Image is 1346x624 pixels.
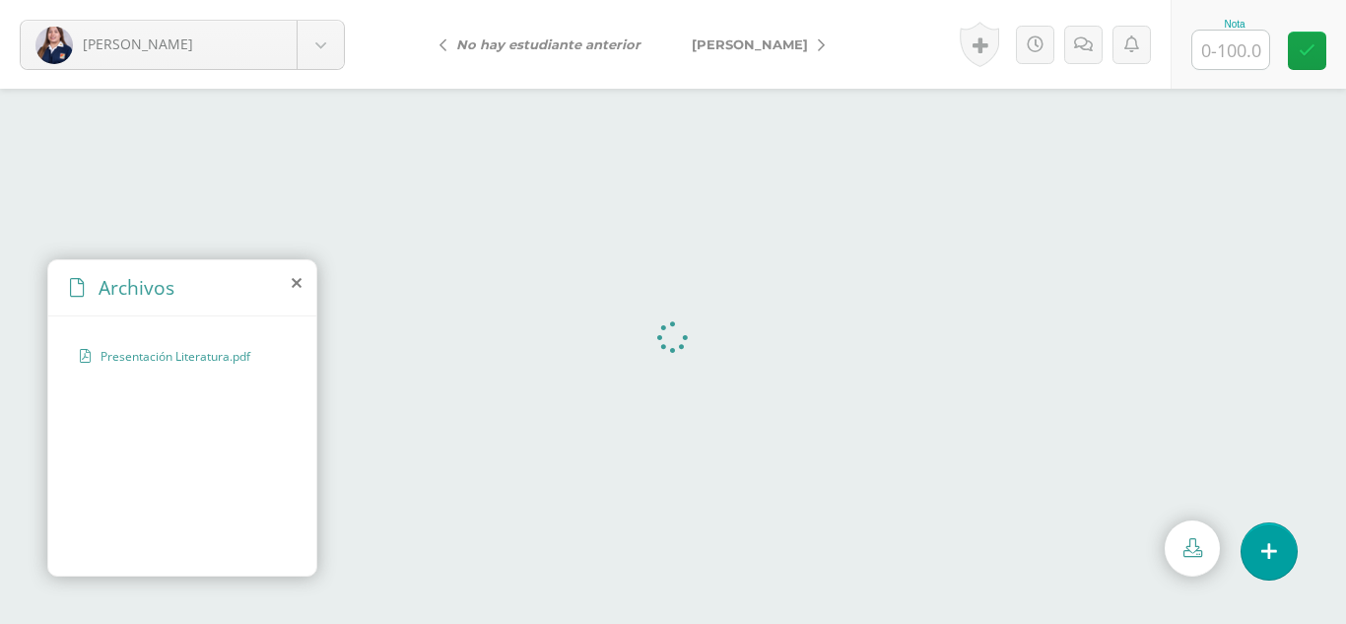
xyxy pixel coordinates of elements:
[99,274,174,301] span: Archivos
[1192,31,1269,69] input: 0-100.0
[35,27,73,64] img: bfe44069f736f3e934cea76e7ae50eb6.png
[456,36,640,52] i: No hay estudiante anterior
[424,21,666,68] a: No hay estudiante anterior
[1191,19,1278,30] div: Nota
[101,348,262,365] span: Presentación Literatura.pdf
[692,36,808,52] span: [PERSON_NAME]
[21,21,344,69] a: [PERSON_NAME]
[83,35,193,53] span: [PERSON_NAME]
[666,21,841,68] a: [PERSON_NAME]
[292,275,302,291] i: close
